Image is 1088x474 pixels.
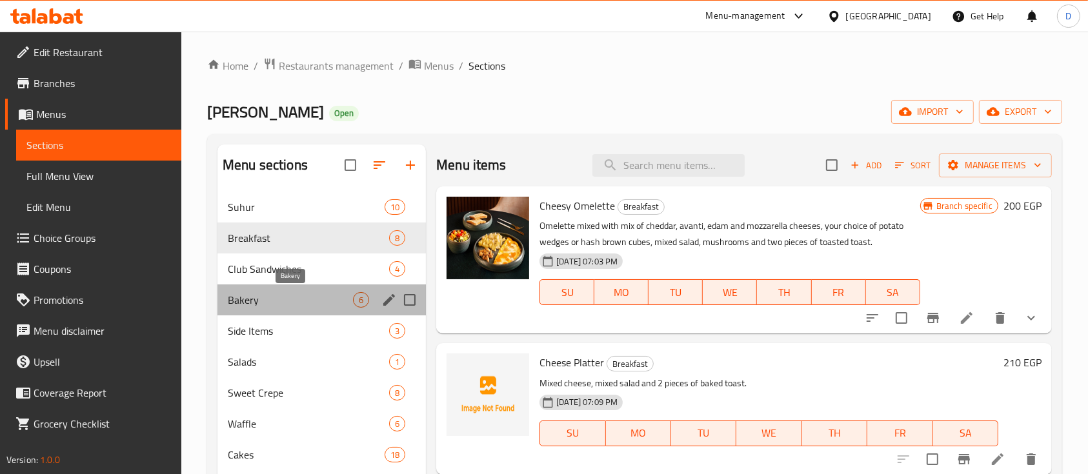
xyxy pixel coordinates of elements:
[395,150,426,181] button: Add section
[857,302,888,333] button: sort-choices
[217,192,426,222] div: Suhur10
[389,261,405,277] div: items
[706,8,785,24] div: Menu-management
[985,302,1016,333] button: delete
[866,279,920,305] button: SA
[607,357,653,371] span: Breakfast
[34,385,172,400] span: Coverage Report
[5,315,182,346] a: Menu disclaimer
[389,230,405,246] div: items
[424,58,454,74] span: Menus
[1065,9,1071,23] span: D
[217,439,426,470] div: Cakes18
[592,154,745,177] input: search
[551,255,623,268] span: [DATE] 07:03 PM
[606,420,671,446] button: MO
[399,58,403,74] li: /
[217,253,426,284] div: Club Sandwiches4
[818,152,845,179] span: Select section
[931,200,998,212] span: Branch specific
[817,283,861,302] span: FR
[618,199,664,214] span: Breakfast
[217,222,426,253] div: Breakfast8
[607,356,654,371] div: Breakfast
[228,385,389,400] div: Sweet Crepe
[223,155,308,175] h2: Menu sections
[34,44,172,60] span: Edit Restaurant
[990,451,1005,467] a: Edit menu item
[1023,310,1039,326] svg: Show Choices
[34,230,172,246] span: Choice Groups
[671,420,736,446] button: TU
[888,304,915,331] span: Select to update
[447,353,529,436] img: Cheese Platter
[654,283,698,302] span: TU
[390,387,405,399] span: 8
[5,253,182,284] a: Coupons
[34,75,172,91] span: Branches
[545,283,589,302] span: SU
[895,158,931,173] span: Sort
[279,58,394,74] span: Restaurants management
[217,377,426,408] div: Sweet Crepe8
[867,420,932,446] button: FR
[385,447,405,462] div: items
[459,58,463,74] li: /
[228,416,389,431] span: Waffle
[16,192,182,222] a: Edit Menu
[337,152,364,179] span: Select all sections
[228,354,389,370] div: Salads
[845,155,887,175] button: Add
[736,420,801,446] button: WE
[228,230,389,246] span: Breakfast
[390,232,405,244] span: 8
[5,408,182,439] a: Grocery Checklist
[676,424,731,442] span: TU
[757,279,811,305] button: TH
[207,97,324,126] span: [PERSON_NAME]
[5,284,182,315] a: Promotions
[16,161,182,192] a: Full Menu View
[539,375,998,391] p: Mixed cheese, mixed salad and 2 pieces of baked toast.
[26,168,172,184] span: Full Menu View
[408,57,454,74] a: Menus
[436,155,507,175] h2: Menu items
[918,302,949,333] button: Branch-specific-item
[390,418,405,430] span: 6
[390,356,405,368] span: 1
[871,283,915,302] span: SA
[708,283,752,302] span: WE
[919,446,946,473] span: Select to update
[611,424,666,442] span: MO
[1003,353,1042,371] h6: 210 EGP
[217,315,426,346] div: Side Items3
[228,447,385,462] span: Cakes
[539,279,594,305] button: SU
[5,346,182,377] a: Upsell
[872,424,927,442] span: FR
[207,58,248,74] a: Home
[599,283,643,302] span: MO
[807,424,862,442] span: TH
[762,283,806,302] span: TH
[354,294,368,306] span: 6
[390,263,405,275] span: 4
[353,292,369,308] div: items
[6,451,38,468] span: Version:
[849,158,883,173] span: Add
[36,106,172,122] span: Menus
[845,155,887,175] span: Add item
[939,153,1052,177] button: Manage items
[703,279,757,305] button: WE
[5,99,182,130] a: Menus
[217,284,426,315] div: Bakery6edit
[5,68,182,99] a: Branches
[891,100,974,124] button: import
[16,130,182,161] a: Sections
[34,323,172,339] span: Menu disclaimer
[802,420,867,446] button: TH
[34,354,172,370] span: Upsell
[539,218,920,250] p: Omelette mixed with mix of cheddar, avanti, edam and mozzarella cheeses, your choice of potato we...
[887,155,939,175] span: Sort items
[217,408,426,439] div: Waffle6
